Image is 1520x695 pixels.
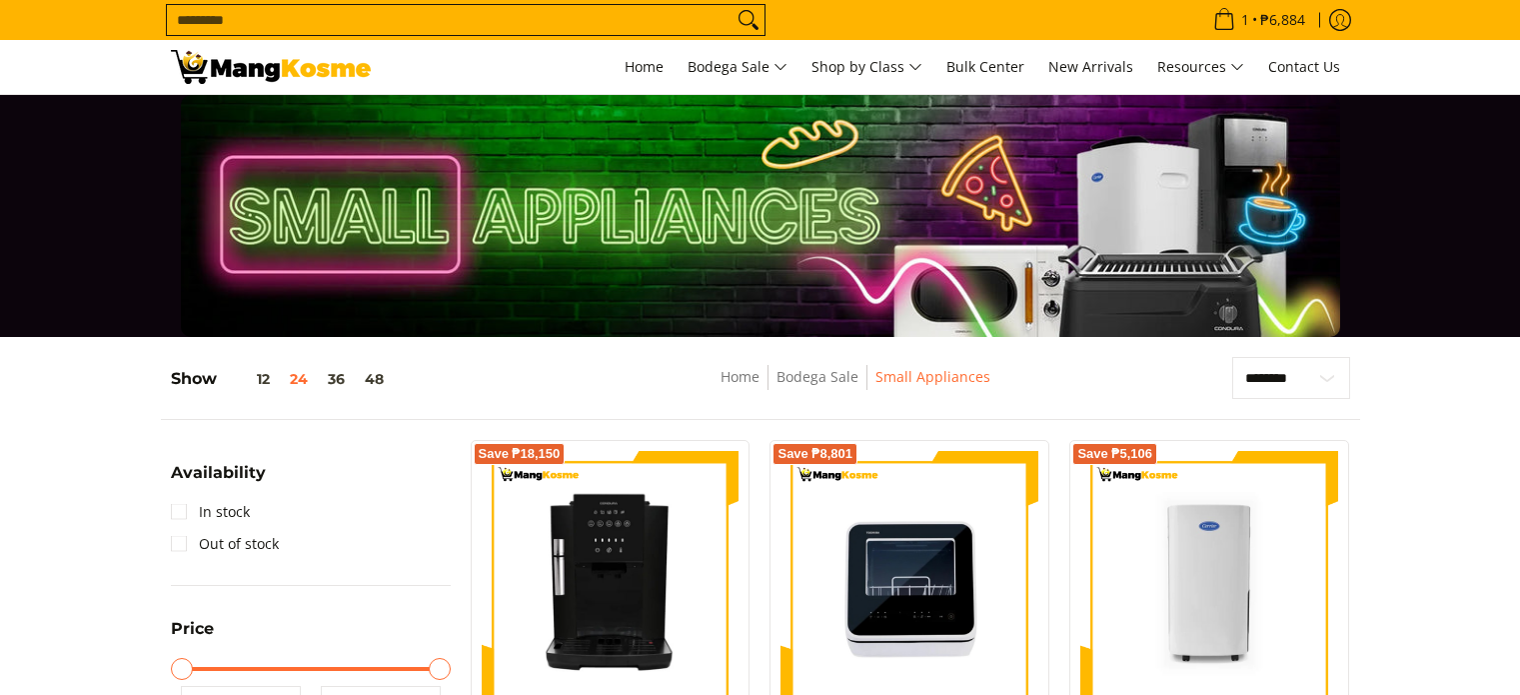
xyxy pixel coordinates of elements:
span: Save ₱18,150 [479,448,561,460]
a: Contact Us [1258,40,1350,94]
h5: Show [171,369,394,389]
span: Price [171,621,214,637]
span: New Arrivals [1048,57,1133,76]
a: New Arrivals [1038,40,1143,94]
a: Bodega Sale [678,40,797,94]
a: Bulk Center [936,40,1034,94]
a: In stock [171,496,250,528]
span: Bulk Center [946,57,1024,76]
button: 24 [280,371,318,387]
a: Bodega Sale [776,367,858,386]
span: Save ₱5,106 [1077,448,1152,460]
summary: Open [171,621,214,652]
button: 12 [217,371,280,387]
a: Out of stock [171,528,279,560]
button: 36 [318,371,355,387]
span: Resources [1157,55,1244,80]
span: Bodega Sale [688,55,787,80]
button: Search [733,5,764,35]
nav: Main Menu [391,40,1350,94]
a: Home [615,40,674,94]
span: Contact Us [1268,57,1340,76]
a: Resources [1147,40,1254,94]
nav: Breadcrumbs [575,365,1136,410]
a: Home [721,367,760,386]
span: Home [625,57,664,76]
span: Availability [171,465,266,481]
span: 1 [1238,13,1252,27]
summary: Open [171,465,266,496]
a: Small Appliances [875,367,990,386]
span: • [1207,9,1311,31]
a: Shop by Class [801,40,932,94]
span: Shop by Class [811,55,922,80]
button: 48 [355,371,394,387]
span: ₱6,884 [1257,13,1308,27]
img: Small Appliances l Mang Kosme: Home Appliances Warehouse Sale [171,50,371,84]
span: Save ₱8,801 [777,448,852,460]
